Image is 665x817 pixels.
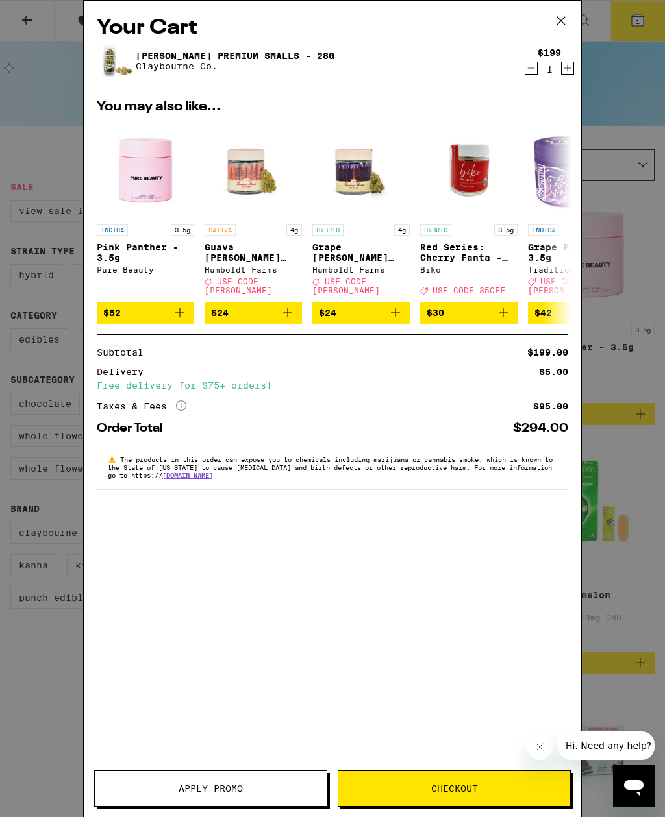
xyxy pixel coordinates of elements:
span: Checkout [431,784,478,793]
a: Open page for Grape Runtz Premium - 4g from Humboldt Farms [312,120,410,302]
p: 3.5g [494,224,518,236]
a: Open page for Guava Mintz Premium - 4g from Humboldt Farms [205,120,302,302]
img: King Louis Premium Smalls - 28g [97,43,133,79]
img: Traditional - Grape Popperz - 3.5g [528,120,625,217]
div: Pure Beauty [97,265,194,274]
div: Subtotal [97,348,153,357]
p: 4g [286,224,302,236]
p: 4g [394,224,410,236]
img: Humboldt Farms - Grape Runtz Premium - 4g [312,120,410,217]
p: Pink Panther - 3.5g [97,242,194,263]
button: Increment [561,62,574,75]
div: Biko [420,265,518,274]
div: $5.00 [539,367,568,376]
h2: Your Cart [97,14,568,43]
span: USE CODE 35OFF [433,287,505,295]
div: $199.00 [527,348,568,357]
div: Humboldt Farms [312,265,410,274]
iframe: Close message [527,734,553,760]
button: Add to bag [312,302,410,324]
span: $42 [534,308,552,318]
div: Traditional [528,265,625,274]
p: Grape [PERSON_NAME] Premium - 4g [312,242,410,263]
div: $294.00 [513,422,568,434]
span: Apply Promo [179,784,243,793]
div: Taxes & Fees [97,400,186,412]
span: $24 [319,308,336,318]
div: $199 [538,47,561,58]
p: INDICA [528,224,559,236]
button: Checkout [338,770,571,807]
h2: You may also like... [97,101,568,114]
div: $95.00 [533,402,568,411]
span: $52 [103,308,121,318]
img: Humboldt Farms - Guava Mintz Premium - 4g [205,120,302,217]
p: SATIVA [205,224,236,236]
a: Open page for Pink Panther - 3.5g from Pure Beauty [97,120,194,302]
span: USE CODE [PERSON_NAME] [205,277,272,295]
button: Decrement [525,62,538,75]
img: Pure Beauty - Pink Panther - 3.5g [97,120,194,217]
span: USE CODE [PERSON_NAME] [312,277,380,295]
div: Delivery [97,367,153,376]
iframe: Message from company [558,731,655,760]
a: [PERSON_NAME] Premium Smalls - 28g [136,51,334,61]
a: Open page for Red Series: Cherry Fanta - 3.5g from Biko [420,120,518,302]
span: $24 [211,308,229,318]
iframe: Button to launch messaging window [613,765,655,807]
button: Apply Promo [94,770,327,807]
a: [DOMAIN_NAME] [162,471,213,479]
p: HYBRID [312,224,344,236]
button: Add to bag [528,302,625,324]
span: USE CODE [PERSON_NAME] [528,277,596,295]
div: 1 [538,64,561,75]
div: Free delivery for $75+ orders! [97,381,568,390]
p: Claybourne Co. [136,61,334,71]
button: Add to bag [205,302,302,324]
span: The products in this order can expose you to chemicals including marijuana or cannabis smoke, whi... [108,456,553,479]
div: Order Total [97,422,172,434]
p: Red Series: Cherry Fanta - 3.5g [420,242,518,263]
p: Guava [PERSON_NAME] Premium - 4g [205,242,302,263]
span: $30 [427,308,444,318]
div: Humboldt Farms [205,265,302,274]
a: Open page for Grape Popperz - 3.5g from Traditional [528,120,625,302]
img: Biko - Red Series: Cherry Fanta - 3.5g [420,120,518,217]
button: Add to bag [97,302,194,324]
button: Add to bag [420,302,518,324]
p: 3.5g [171,224,194,236]
p: HYBRID [420,224,451,236]
p: Grape Popperz - 3.5g [528,242,625,263]
span: ⚠️ [108,456,120,463]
